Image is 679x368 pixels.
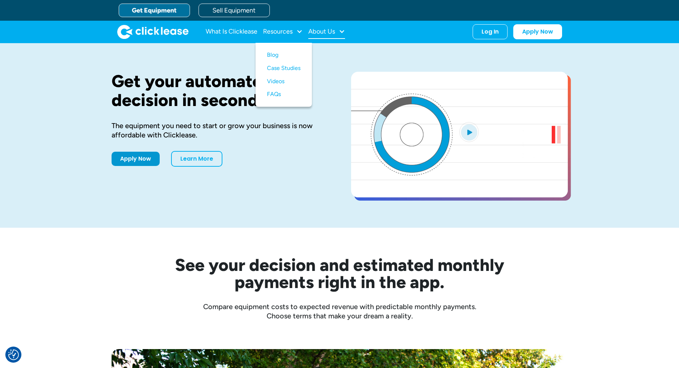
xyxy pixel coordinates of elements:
div: Log In [482,28,499,35]
a: Apply Now [513,24,562,39]
a: Blog [267,49,300,62]
button: Consent Preferences [8,349,19,360]
nav: Resources [256,43,312,107]
h2: See your decision and estimated monthly payments right in the app. [140,256,539,291]
div: Compare equipment costs to expected revenue with predictable monthly payments. Choose terms that ... [112,302,568,321]
a: Sell Equipment [199,4,270,17]
img: Revisit consent button [8,349,19,360]
a: Get Equipment [119,4,190,17]
a: open lightbox [351,72,568,197]
div: Resources [263,25,303,39]
h1: Get your automated decision in seconds. [112,72,328,110]
img: Clicklease logo [117,25,189,39]
a: What Is Clicklease [206,25,257,39]
a: Learn More [171,151,222,167]
a: Videos [267,75,300,88]
img: Blue play button logo on a light blue circular background [459,122,479,142]
a: Apply Now [112,152,160,166]
div: About Us [308,25,345,39]
a: FAQs [267,88,300,101]
a: Case Studies [267,62,300,75]
a: home [117,25,189,39]
div: The equipment you need to start or grow your business is now affordable with Clicklease. [112,121,328,140]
